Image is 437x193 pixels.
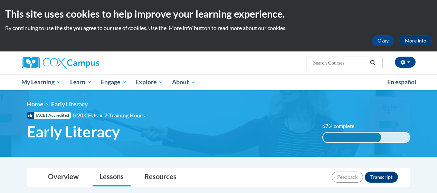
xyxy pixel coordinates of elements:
[131,74,168,90] a: Explore
[383,75,421,89] a: En español
[93,168,131,186] a: Lessons
[22,57,99,69] img: Cox Campus
[5,24,432,32] p: By continuing to use the site you agree to our use of cookies. Use the ‘More info’ button to read...
[41,168,86,186] a: Overview
[312,59,368,67] input: Search Courses
[27,123,120,141] span: Early Literacy
[73,112,104,119] span: 0.20 CEUs
[17,74,421,90] div: Main menu
[17,74,66,90] a: My Learning
[387,78,416,86] span: En español
[51,100,88,108] span: Early Literacy
[322,123,362,130] label: 67% complete
[135,78,163,86] span: Explore
[70,78,92,86] span: Learn
[332,172,363,183] button: Feedback
[323,133,381,142] div: 67% complete
[22,57,146,69] a: Cox Campus
[372,35,394,46] button: Okay
[137,168,183,186] a: Resources
[96,74,131,90] a: Engage
[365,172,398,183] button: Transcript
[395,57,416,68] button: Account Settings
[104,112,145,118] span: 2 Training Hours
[21,78,61,86] span: My Learning
[99,112,103,118] span: •
[101,78,127,86] span: Engage
[66,74,96,90] a: Learn
[27,112,71,119] span: IACET Accredited
[5,7,432,21] h2: This site uses cookies to help improve your learning experience.
[27,100,43,108] a: Home
[168,74,200,90] a: About
[172,78,196,86] span: About
[399,35,432,46] a: More Info
[368,59,378,67] button: Search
